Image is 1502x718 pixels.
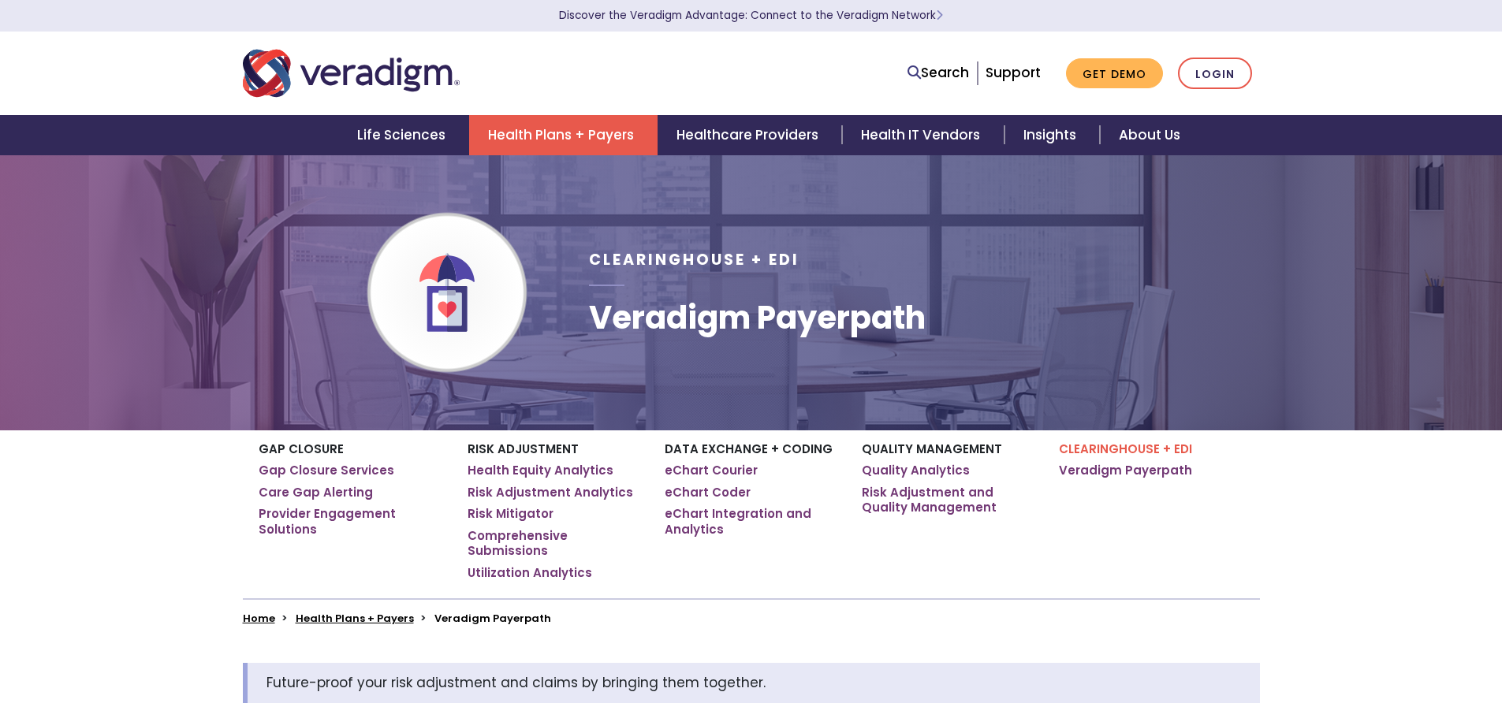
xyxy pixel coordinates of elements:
[468,463,613,478] a: Health Equity Analytics
[468,528,641,559] a: Comprehensive Submissions
[243,611,275,626] a: Home
[259,506,444,537] a: Provider Engagement Solutions
[1066,58,1163,89] a: Get Demo
[259,463,394,478] a: Gap Closure Services
[665,485,751,500] a: eChart Coder
[1059,463,1192,478] a: Veradigm Payerpath
[338,115,469,155] a: Life Sciences
[266,673,766,692] span: Future-proof your risk adjustment and claims by bringing them together.
[842,115,1004,155] a: Health IT Vendors
[259,485,373,500] a: Care Gap Alerting
[908,62,969,84] a: Search
[1178,58,1252,90] a: Login
[658,115,842,155] a: Healthcare Providers
[468,485,633,500] a: Risk Adjustment Analytics
[862,485,1035,515] a: Risk Adjustment and Quality Management
[936,8,943,23] span: Learn More
[468,506,553,522] a: Risk Mitigator
[665,463,758,478] a: eChart Courier
[243,47,460,99] img: Veradigm logo
[296,611,414,626] a: Health Plans + Payers
[1004,115,1100,155] a: Insights
[986,63,1041,82] a: Support
[559,8,943,23] a: Discover the Veradigm Advantage: Connect to the Veradigm NetworkLearn More
[469,115,658,155] a: Health Plans + Payers
[468,565,592,581] a: Utilization Analytics
[1100,115,1199,155] a: About Us
[862,463,970,478] a: Quality Analytics
[589,249,799,270] span: Clearinghouse + EDI
[665,506,838,537] a: eChart Integration and Analytics
[589,299,926,337] h1: Veradigm Payerpath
